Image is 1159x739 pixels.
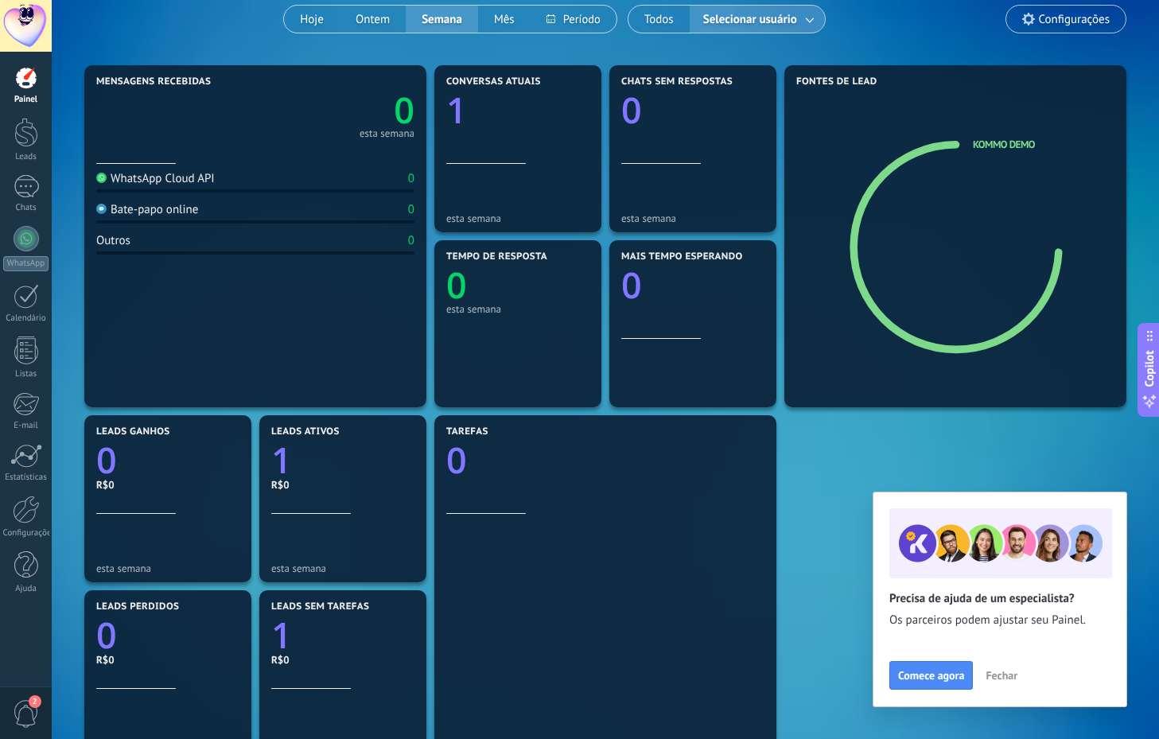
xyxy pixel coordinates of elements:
span: 2 [29,695,41,708]
text: 1 [271,611,292,659]
div: 0 [408,202,414,217]
img: WhatsApp Cloud API [96,173,107,183]
span: Tempo de resposta [446,251,547,263]
text: 0 [446,436,467,484]
button: Mês [478,6,531,33]
div: Configurações [3,528,49,539]
text: 1 [271,436,292,484]
a: 0 [96,611,239,659]
span: Fontes de lead [796,76,877,88]
span: Os parceiros podem ajustar seu Painel. [889,613,1110,628]
a: 1 [271,436,414,484]
span: Leads perdidos [96,601,179,613]
span: Leads ganhos [96,426,170,438]
a: Kommo Demo [973,138,1035,151]
text: 0 [394,86,414,134]
h2: Precisa de ajuda de um especialista? [889,591,1110,606]
div: 0 [408,233,414,248]
div: E-mail [3,421,49,431]
span: Comece agora [898,670,964,681]
button: Semana [406,6,478,33]
div: esta semana [446,303,589,315]
div: Bate-papo online [96,202,198,217]
text: 0 [621,86,642,134]
button: Ontem [340,6,406,33]
div: R$0 [271,478,414,492]
button: Selecionar usuário [690,6,825,33]
a: 1 [271,611,414,659]
span: Chats sem respostas [621,76,733,88]
div: esta semana [96,562,239,574]
div: WhatsApp Cloud API [96,171,215,186]
span: Configurações [1039,13,1110,26]
text: 0 [621,261,642,309]
text: 0 [446,261,467,309]
div: Outros [96,233,130,248]
text: 0 [96,436,117,484]
div: R$0 [96,478,239,492]
a: 0 [446,436,764,484]
a: 0 [96,436,239,484]
div: esta semana [360,130,414,138]
button: Comece agora [889,661,973,690]
div: esta semana [271,562,414,574]
a: 0 [255,86,414,134]
div: esta semana [446,212,589,224]
div: Painel [3,95,49,105]
div: Listas [3,369,49,379]
span: Selecionar usuário [700,9,800,30]
button: Período [531,6,616,33]
text: 0 [96,611,117,659]
button: Todos [628,6,690,33]
div: esta semana [621,212,764,224]
div: 0 [408,171,414,186]
div: Calendário [3,313,49,324]
span: Conversas atuais [446,76,541,88]
button: Fechar [978,663,1025,687]
div: Estatísticas [3,473,49,483]
button: Hoje [284,6,340,33]
img: Bate-papo online [96,204,107,214]
div: R$0 [96,653,239,667]
div: Chats [3,203,49,213]
span: Mais tempo esperando [621,251,743,263]
div: WhatsApp [3,256,49,271]
div: R$0 [271,653,414,667]
text: 1 [446,86,467,134]
span: Fechar [986,670,1017,681]
span: Leads sem tarefas [271,601,369,613]
div: Leads [3,152,49,162]
span: Leads ativos [271,426,340,438]
div: Ajuda [3,584,49,594]
span: Copilot [1141,350,1157,387]
span: Mensagens recebidas [96,76,211,88]
span: Tarefas [446,426,488,438]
